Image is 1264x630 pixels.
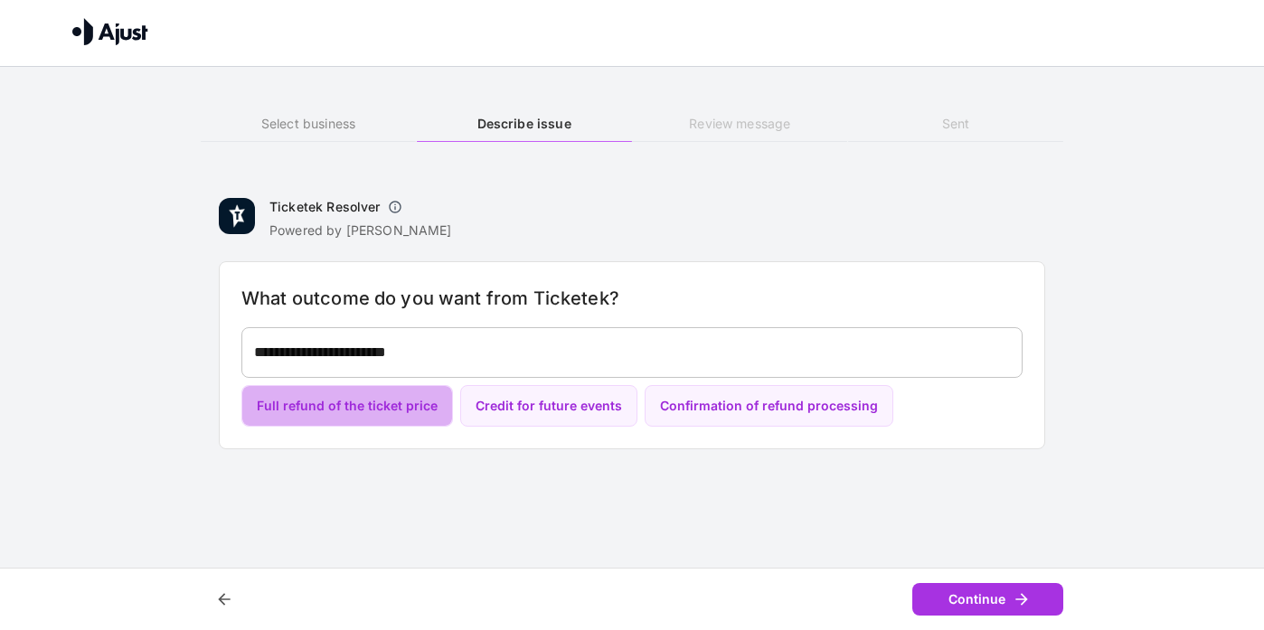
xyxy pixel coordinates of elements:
p: Powered by [PERSON_NAME] [269,221,452,240]
h6: Review message [632,114,847,134]
button: Credit for future events [460,385,637,428]
h6: Describe issue [417,114,632,134]
h6: Sent [848,114,1063,134]
img: Ajust [72,18,148,45]
h6: What outcome do you want from Ticketek? [241,284,1023,313]
button: Full refund of the ticket price [241,385,453,428]
img: Ticketek [219,198,255,234]
button: Continue [912,583,1063,616]
button: Confirmation of refund processing [645,385,893,428]
h6: Select business [201,114,416,134]
h6: Ticketek Resolver [269,198,381,216]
